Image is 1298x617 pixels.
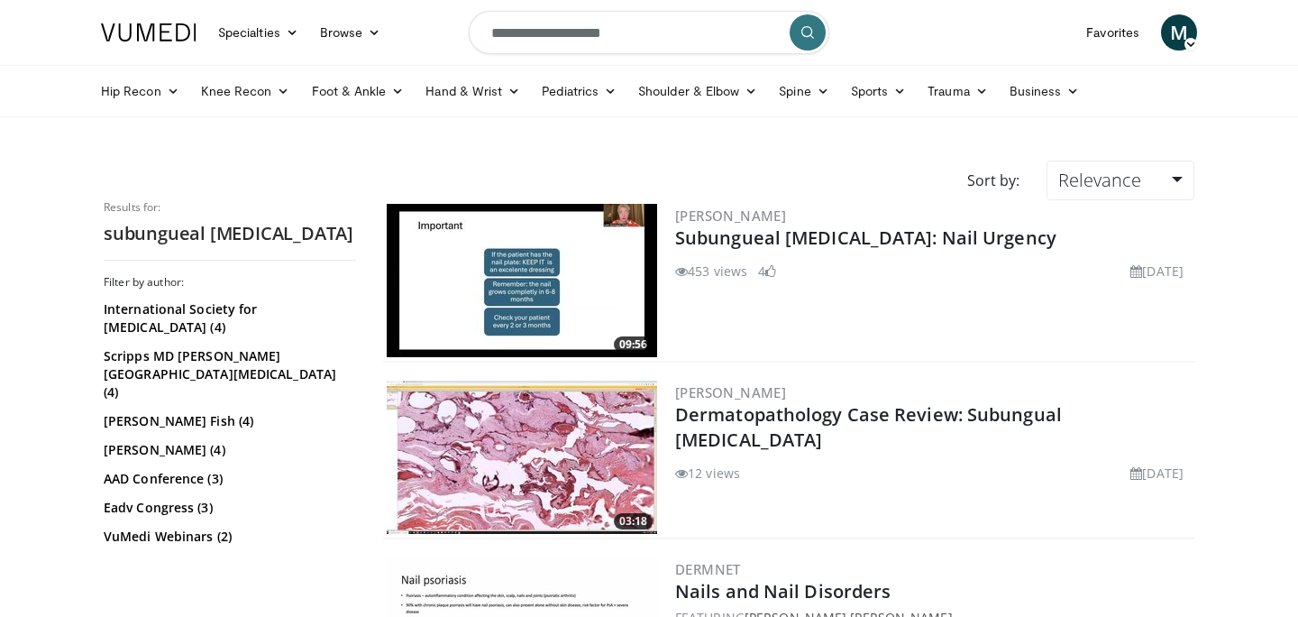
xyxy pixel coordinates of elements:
a: VuMedi Webinars (2) [104,528,352,546]
a: Eadv Congress (3) [104,499,352,517]
a: Favorites [1075,14,1150,51]
li: [DATE] [1130,262,1184,281]
h3: Filter by author: [104,275,356,290]
li: 12 views [675,464,740,483]
a: Foot & Ankle [301,73,416,109]
a: 03:18 [387,381,657,534]
a: AAD Conference (3) [104,470,352,488]
a: Dermatopathology Case Review: Subungual [MEDICAL_DATA] [675,402,1062,452]
a: [PERSON_NAME] [675,383,786,401]
img: 3aaa00c7-e9a5-484e-9b62-27494e499d70.300x170_q85_crop-smart_upscale.jpg [387,381,657,534]
h2: subungueal [MEDICAL_DATA] [104,222,356,245]
img: 3567030b-d929-4ea0-b05c-c9b0ec9bf39b.300x170_q85_crop-smart_upscale.jpg [387,204,657,357]
a: International Society for [MEDICAL_DATA] (4) [104,300,352,336]
input: Search topics, interventions [469,11,829,54]
a: [PERSON_NAME] Fish (4) [104,412,352,430]
li: 4 [758,262,776,281]
a: [PERSON_NAME] [675,207,786,225]
a: Shoulder & Elbow [627,73,768,109]
a: Knee Recon [190,73,301,109]
a: Specialties [207,14,309,51]
a: DermNet [675,560,741,578]
a: Hip Recon [90,73,190,109]
li: 453 views [675,262,747,281]
a: Hand & Wrist [415,73,531,109]
a: Subungueal [MEDICAL_DATA]: Nail Urgency [675,226,1056,250]
a: Relevance [1047,161,1194,200]
span: 03:18 [614,513,653,530]
a: M [1161,14,1197,51]
a: Nails and Nail Disorders [675,579,891,603]
a: Trauma [917,73,999,109]
a: Business [999,73,1091,109]
a: Scripps MD [PERSON_NAME][GEOGRAPHIC_DATA][MEDICAL_DATA] (4) [104,347,352,401]
li: [DATE] [1130,464,1184,483]
a: Sports [840,73,918,109]
a: Spine [768,73,839,109]
a: [PERSON_NAME] (4) [104,441,352,459]
span: 09:56 [614,336,653,353]
a: 09:56 [387,204,657,357]
img: VuMedi Logo [101,23,197,41]
span: Relevance [1058,168,1141,192]
div: Sort by: [954,161,1033,200]
a: Pediatrics [531,73,627,109]
a: Scripps Health (2) [104,557,352,575]
a: Browse [309,14,392,51]
p: Results for: [104,200,356,215]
